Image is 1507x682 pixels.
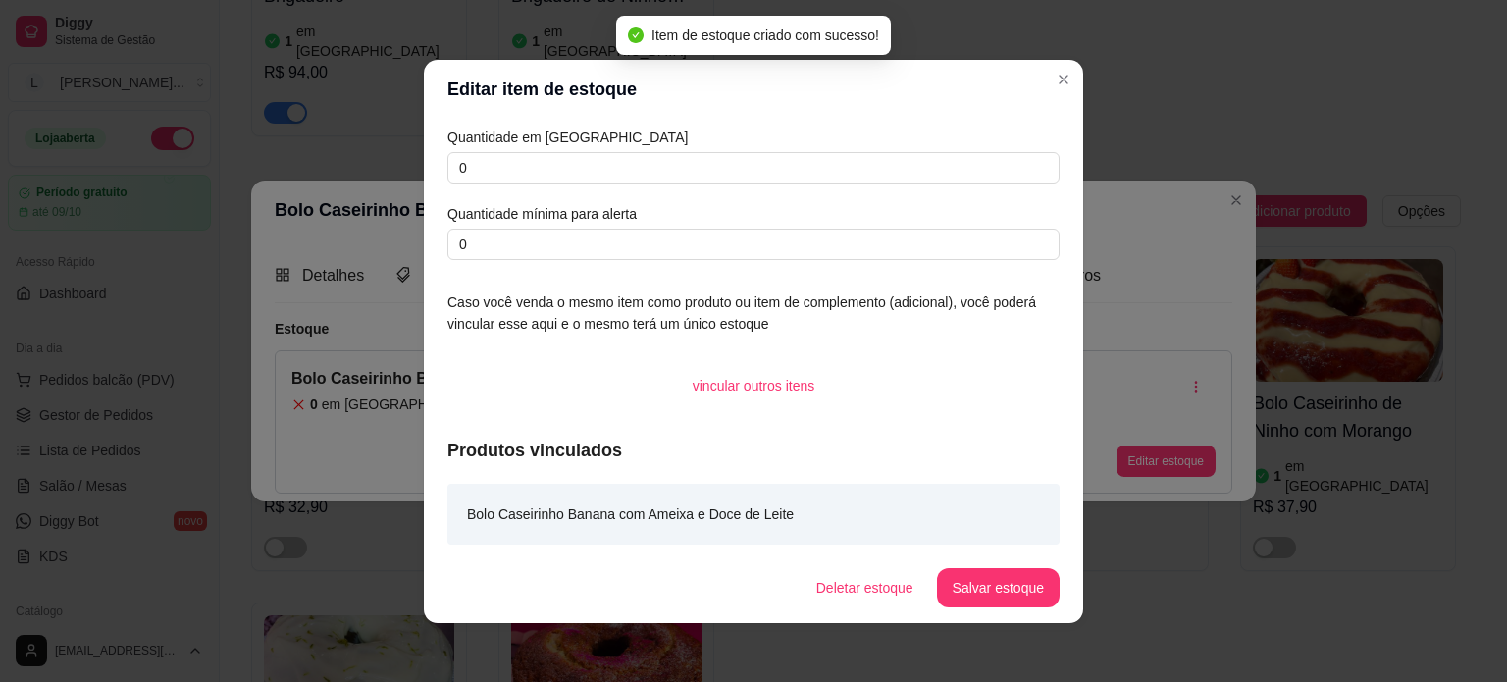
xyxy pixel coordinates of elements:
[628,27,644,43] span: check-circle
[937,568,1060,607] button: Salvar estoque
[651,27,879,43] span: Item de estoque criado com sucesso!
[1048,64,1079,95] button: Close
[447,437,1060,464] article: Produtos vinculados
[447,291,1060,335] article: Caso você venda o mesmo item como produto ou item de complemento (adicional), você poderá vincula...
[677,366,831,405] button: vincular outros itens
[447,127,1060,148] article: Quantidade em [GEOGRAPHIC_DATA]
[801,568,929,607] button: Deletar estoque
[467,503,794,525] article: Bolo Caseirinho Banana com Ameixa e Doce de Leite
[424,60,1083,119] header: Editar item de estoque
[447,203,1060,225] article: Quantidade mínima para alerta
